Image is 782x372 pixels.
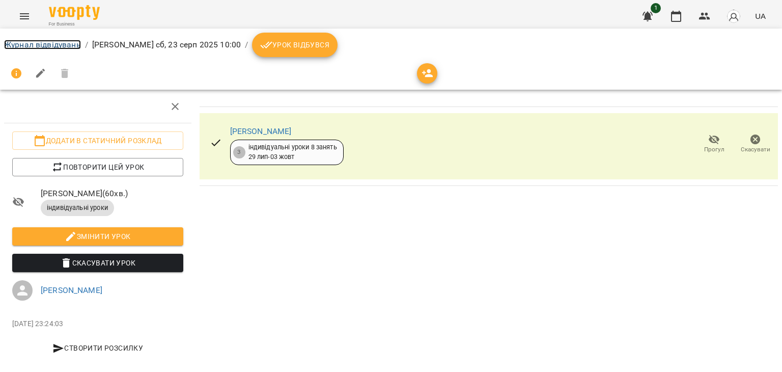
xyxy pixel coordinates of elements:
[260,39,329,51] span: Урок відбувся
[92,39,241,51] p: [PERSON_NAME] сб, 23 серп 2025 10:00
[4,33,778,57] nav: breadcrumb
[12,4,37,29] button: Menu
[651,3,661,13] span: 1
[233,146,245,158] div: 3
[20,161,175,173] span: Повторити цей урок
[12,227,183,246] button: Змінити урок
[49,21,100,28] span: For Business
[230,126,292,136] a: [PERSON_NAME]
[755,11,766,21] span: UA
[693,130,735,158] button: Прогул
[41,188,183,200] span: [PERSON_NAME] ( 60 хв. )
[12,254,183,272] button: Скасувати Урок
[727,9,741,23] img: avatar_s.png
[12,319,183,329] p: [DATE] 23:24:03
[41,285,102,295] a: [PERSON_NAME]
[49,5,100,20] img: Voopty Logo
[20,257,175,269] span: Скасувати Урок
[741,145,770,154] span: Скасувати
[12,158,183,176] button: Повторити цей урок
[41,203,114,212] span: індивідуальні уроки
[20,135,175,147] span: Додати в статичний розклад
[12,131,183,150] button: Додати в статичний розклад
[735,130,776,158] button: Скасувати
[248,143,337,162] div: індивідуальні уроки 8 занять 29 лип - 03 жовт
[245,39,248,51] li: /
[751,7,770,25] button: UA
[20,230,175,243] span: Змінити урок
[12,339,183,357] button: Створити розсилку
[704,145,724,154] span: Прогул
[252,33,338,57] button: Урок відбувся
[4,40,81,49] a: Журнал відвідувань
[85,39,88,51] li: /
[16,342,179,354] span: Створити розсилку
